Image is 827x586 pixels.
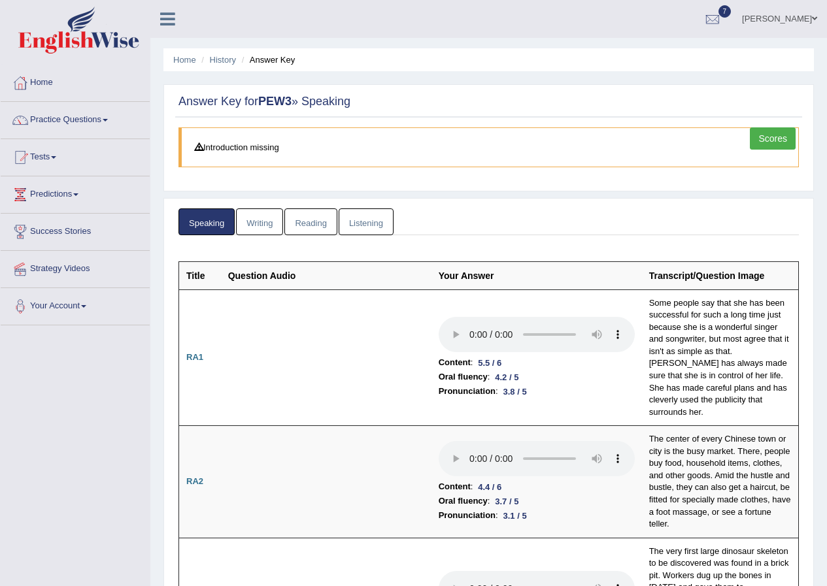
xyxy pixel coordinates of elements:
[1,214,150,246] a: Success Stories
[750,127,796,150] a: Scores
[439,480,635,494] li: :
[490,495,524,508] div: 3.7 / 5
[439,508,496,523] b: Pronunciation
[431,261,642,289] th: Your Answer
[1,251,150,284] a: Strategy Videos
[498,509,532,523] div: 3.1 / 5
[258,95,292,108] strong: PEW3
[439,370,635,384] li: :
[1,102,150,135] a: Practice Questions
[473,356,507,370] div: 5.5 / 6
[439,370,488,384] b: Oral fluency
[439,384,496,399] b: Pronunciation
[439,508,635,523] li: :
[490,370,524,384] div: 4.2 / 5
[339,208,394,235] a: Listening
[1,176,150,209] a: Predictions
[439,384,635,399] li: :
[1,288,150,321] a: Your Account
[179,261,221,289] th: Title
[498,385,532,399] div: 3.8 / 5
[178,127,799,167] blockquote: Introduction missing
[439,355,635,370] li: :
[186,476,203,486] b: RA2
[718,5,732,18] span: 7
[178,95,799,108] h2: Answer Key for » Speaking
[284,208,337,235] a: Reading
[642,261,799,289] th: Transcript/Question Image
[221,261,431,289] th: Question Audio
[1,65,150,97] a: Home
[473,480,507,494] div: 4.4 / 6
[439,494,635,508] li: :
[1,139,150,172] a: Tests
[210,55,236,65] a: History
[178,208,235,235] a: Speaking
[186,352,203,362] b: RA1
[236,208,283,235] a: Writing
[642,289,799,426] td: Some people say that she has been successful for such a long time just because she is a wonderful...
[239,54,295,66] li: Answer Key
[173,55,196,65] a: Home
[439,480,471,494] b: Content
[439,494,488,508] b: Oral fluency
[439,355,471,370] b: Content
[642,426,799,538] td: The center of every Chinese town or city is the busy market. There, people buy food, household it...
